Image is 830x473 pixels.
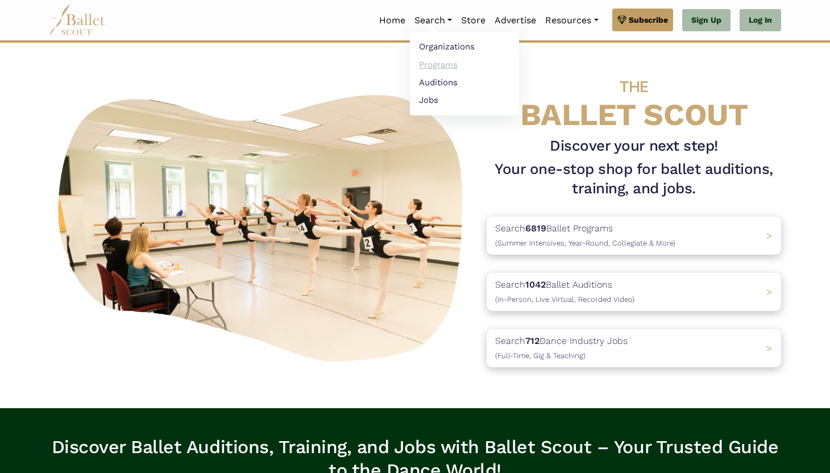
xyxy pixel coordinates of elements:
[525,335,539,346] b: 712
[620,77,648,96] span: THE
[487,329,781,367] a: Search712Dance Industry Jobs(Full-Time, Gig & Teaching) >
[410,38,519,56] a: Organizations
[495,334,628,363] p: Search Dance Industry Jobs
[629,14,668,26] span: Subscribe
[410,9,457,32] a: Search
[495,295,634,304] span: (In-Person, Live Virtual, Recorded Video)
[495,351,586,360] span: (Full-Time, Gig & Teaching)
[495,277,634,306] p: Search Ballet Auditions
[487,65,781,132] h4: BALLET SCOUT
[457,9,490,32] a: Store
[495,239,675,247] span: (Summer Intensives, Year-Round, Collegiate & More)
[612,9,673,31] a: Subscribe
[410,56,519,73] a: Programs
[525,279,546,290] b: 1042
[766,230,772,241] span: >
[682,9,731,32] a: Sign Up
[541,9,603,32] a: Resources
[740,9,781,32] a: Log In
[487,217,781,255] a: Search6819Ballet Programs(Summer Intensives, Year-Round, Collegiate & More)>
[525,223,546,234] b: 6819
[495,221,675,250] p: Search Ballet Programs
[490,9,541,32] a: Advertise
[410,91,519,109] a: Jobs
[487,136,781,156] h3: Discover your next step!
[766,343,772,354] span: >
[487,160,781,198] h1: Your one-stop shop for ballet auditions, training, and jobs.
[375,9,410,32] a: Home
[487,273,781,311] a: Search1042Ballet Auditions(In-Person, Live Virtual, Recorded Video) >
[410,32,519,115] ul: Resources
[766,287,772,297] span: >
[410,73,519,91] a: Auditions
[617,14,626,26] img: gem.svg
[49,82,478,368] img: A group of ballerinas talking to each other in a ballet studio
